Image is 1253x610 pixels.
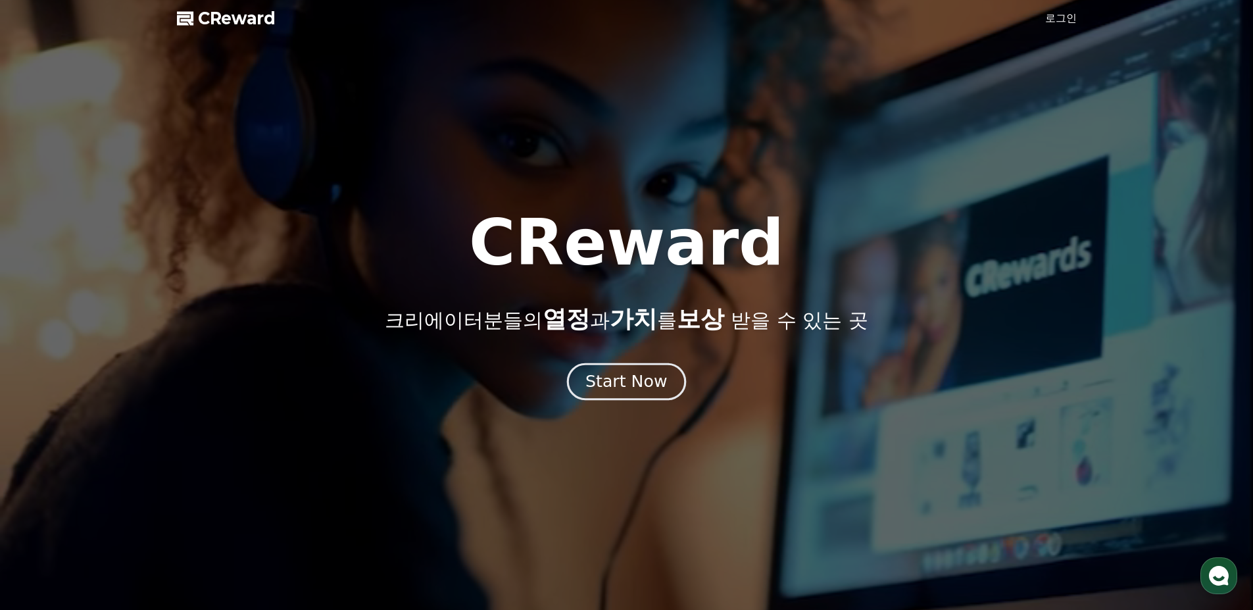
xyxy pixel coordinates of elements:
[4,417,87,450] a: 홈
[385,306,868,332] p: 크리에이터분들의 과 를 받을 수 있는 곳
[120,438,136,448] span: 대화
[567,363,686,400] button: Start Now
[570,377,683,390] a: Start Now
[1045,11,1077,26] a: 로그인
[610,305,657,332] span: 가치
[203,437,219,447] span: 설정
[87,417,170,450] a: 대화
[469,211,784,274] h1: CReward
[177,8,276,29] a: CReward
[543,305,590,332] span: 열정
[198,8,276,29] span: CReward
[677,305,724,332] span: 보상
[170,417,253,450] a: 설정
[585,370,667,393] div: Start Now
[41,437,49,447] span: 홈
